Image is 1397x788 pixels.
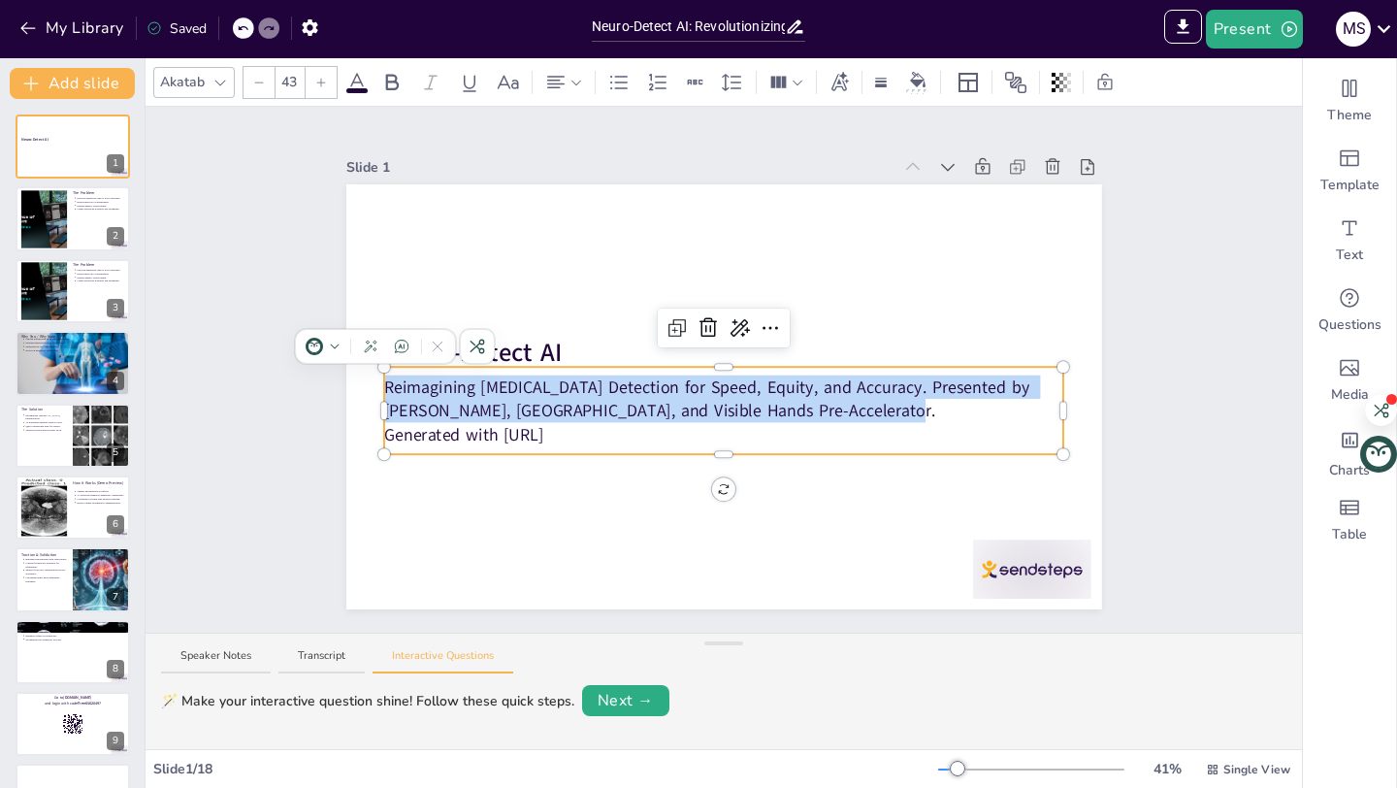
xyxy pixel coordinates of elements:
span: Charts [1329,461,1370,480]
strong: Neuro-Detect AI [384,336,562,370]
div: 41 % [1144,759,1190,779]
span: Media [1331,385,1369,405]
div: Text effects [825,67,854,98]
p: Building relationships with radiologists. [25,558,67,562]
div: https://cdn.sendsteps.com/images/logo/sendsteps_logo_white.pnghttps://cdn.sendsteps.com/images/lo... [16,404,130,468]
div: 7 [16,547,130,611]
p: Under-resourced hospitals are struggling. [77,207,124,211]
p: and login with code [21,701,124,706]
span: Theme [1327,106,1372,125]
p: AI-generated insights reduce errors. [25,420,67,424]
div: https://cdn.sendsteps.com/images/logo/sendsteps_logo_white.pnghttps://cdn.sendsteps.com/images/lo... [16,259,130,323]
div: Slide 1 / 18 [153,759,938,779]
div: 8 [107,660,124,678]
p: Traction & Validation [21,552,67,558]
button: Present [1206,10,1303,49]
div: 9 [16,692,130,756]
span: Export to PowerPoint [1164,10,1202,49]
p: Reimagining [MEDICAL_DATA] Detection for Speed, Equity, and Accuracy. Presented by [PERSON_NAME],... [384,376,1064,423]
div: https://cdn.sendsteps.com/images/logo/sendsteps_logo_white.pnghttps://cdn.sendsteps.com/images/lo... [16,186,130,250]
div: 8 [16,620,130,684]
span: Table [1332,525,1367,544]
p: Clinical feedback is essential for refinement. [25,562,67,569]
p: AI detection enhances diagnostic capabilities. [77,493,124,497]
p: How It Works (Demo Preview) [73,480,124,486]
p: Streamlines the diagnostic process. [25,638,124,641]
div: https://cdn.sendsteps.com/images/logo/sendsteps_logo_white.pnghttps://cdn.sendsteps.com/images/lo... [16,115,130,179]
div: Saved [146,18,207,39]
div: 3 [107,299,124,317]
p: Generated with [URL] [384,423,1064,446]
span: Position [1004,71,1027,94]
div: Background color [903,72,932,92]
p: Improves patient outcomes. [25,630,124,634]
div: https://cdn.sendsteps.com/images/logo/sendsteps_logo_white.pnghttps://cdn.sendsteps.com/images/lo... [16,331,130,395]
p: Focus on healthcare innovation. [25,348,124,352]
p: Simple and intuitive workflow. [77,490,124,494]
p: The Solution [21,406,67,411]
button: Add slide [10,68,135,99]
p: Impact [21,622,124,628]
p: Enhances equity in healthcare. [25,634,124,638]
p: The Problem [73,262,124,268]
div: Akatab [156,68,209,96]
div: https://cdn.sendsteps.com/images/logo/sendsteps_logo_white.pnghttps://cdn.sendsteps.com/images/lo... [16,476,130,540]
span: Single View [1223,761,1290,778]
div: 7 [107,588,124,607]
span: Text [1336,246,1363,265]
button: M S [1336,10,1371,49]
p: Radiologists are overwhelmed. [77,272,124,276]
div: Add images, graphics, shapes or video [1303,345,1396,415]
p: Go to [21,695,124,701]
p: Supports radiologists in their work. [25,428,67,432]
p: Patient anxiety is increasing. [77,276,124,279]
p: Why You / Why Now [21,334,124,340]
div: Slide 1 [346,157,893,178]
p: Under-resourced hospitals are struggling. [77,279,124,283]
strong: Neuro-Detect AI [21,138,49,143]
p: Quick turnaround time for results. [25,424,67,428]
div: Get real-time input from your audience [1303,276,1396,345]
p: Reduces turnaround time by 60%. [25,626,124,630]
div: M S [1336,12,1371,47]
div: Change the overall theme [1303,66,1396,136]
div: 4 [107,372,124,390]
p: Delayed diagnoses lead to poor outcomes. [77,268,124,272]
span: Template [1320,176,1380,195]
div: 🪄 Make your interactive question shine! Follow these quick steps. [161,691,574,711]
span: Questions [1318,315,1381,335]
p: Streamlined [MEDICAL_DATA] interpretation. [25,413,67,420]
button: Next → [582,685,669,716]
button: Transcript [278,648,365,674]
button: Interactive Questions [373,648,513,674]
p: Supported by key organizations. [25,345,124,348]
div: 6 [107,515,124,534]
div: Add a table [1303,485,1396,555]
p: Report output streamlines communication. [77,501,124,505]
p: Personal motivation drives the project. [25,342,124,345]
p: Support from key organizations boosts credibility. [25,569,67,575]
div: Add charts and graphs [1303,415,1396,485]
p: Patient anxiety is increasing. [77,203,124,207]
strong: [DOMAIN_NAME] [63,696,91,701]
div: Add text boxes [1303,206,1396,276]
p: The Problem [73,189,124,195]
p: Delayed diagnoses lead to poor outcomes. [77,196,124,200]
div: Border settings [870,67,892,98]
p: Radiologists are overwhelmed. [77,200,124,204]
div: 9 [107,732,124,750]
p: Unique background in AI and engineering. [25,338,124,342]
div: 1 [107,154,124,173]
div: Column Count [764,67,808,98]
p: Confidence scoring aids decision-making. [77,497,124,501]
input: Insert title [592,13,785,41]
p: Upcoming demo pitch highlights readiness. [25,576,67,583]
button: My Library [15,13,132,44]
div: Layout [953,67,984,98]
div: 2 [107,227,124,246]
div: 5 [107,443,124,462]
div: Add ready made slides [1303,136,1396,206]
button: Speaker Notes [161,648,271,674]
